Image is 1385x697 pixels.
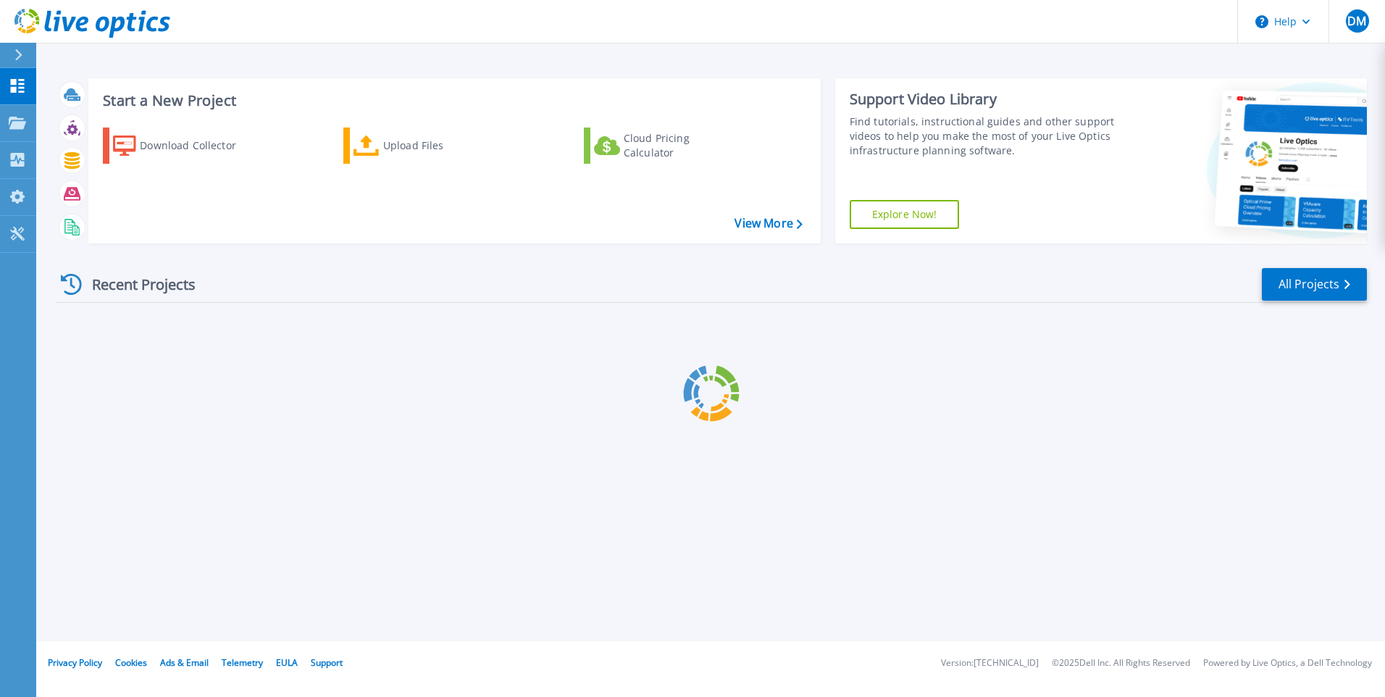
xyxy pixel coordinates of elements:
a: All Projects [1262,268,1367,301]
div: Support Video Library [850,90,1121,109]
div: Recent Projects [56,267,215,302]
a: Upload Files [343,128,505,164]
a: Support [311,656,343,669]
a: Download Collector [103,128,264,164]
a: View More [735,217,802,230]
a: Ads & Email [160,656,209,669]
a: Privacy Policy [48,656,102,669]
li: © 2025 Dell Inc. All Rights Reserved [1052,659,1190,668]
a: Cookies [115,656,147,669]
div: Cloud Pricing Calculator [624,131,740,160]
li: Version: [TECHNICAL_ID] [941,659,1039,668]
a: Explore Now! [850,200,960,229]
li: Powered by Live Optics, a Dell Technology [1203,659,1372,668]
span: DM [1347,15,1366,27]
div: Download Collector [140,131,256,160]
div: Upload Files [383,131,499,160]
h3: Start a New Project [103,93,802,109]
a: Telemetry [222,656,263,669]
div: Find tutorials, instructional guides and other support videos to help you make the most of your L... [850,114,1121,158]
a: EULA [276,656,298,669]
a: Cloud Pricing Calculator [584,128,745,164]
